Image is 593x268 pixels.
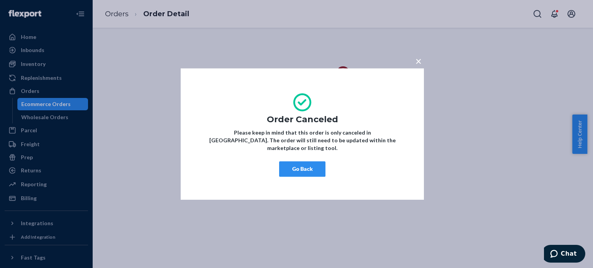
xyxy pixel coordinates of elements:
strong: Please keep in mind that this order is only canceled in [GEOGRAPHIC_DATA]. The order will still n... [209,129,396,151]
span: × [415,54,422,67]
h1: Order Canceled [204,115,401,124]
button: Go Back [279,161,325,177]
iframe: Opens a widget where you can chat to one of our agents [544,245,585,264]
